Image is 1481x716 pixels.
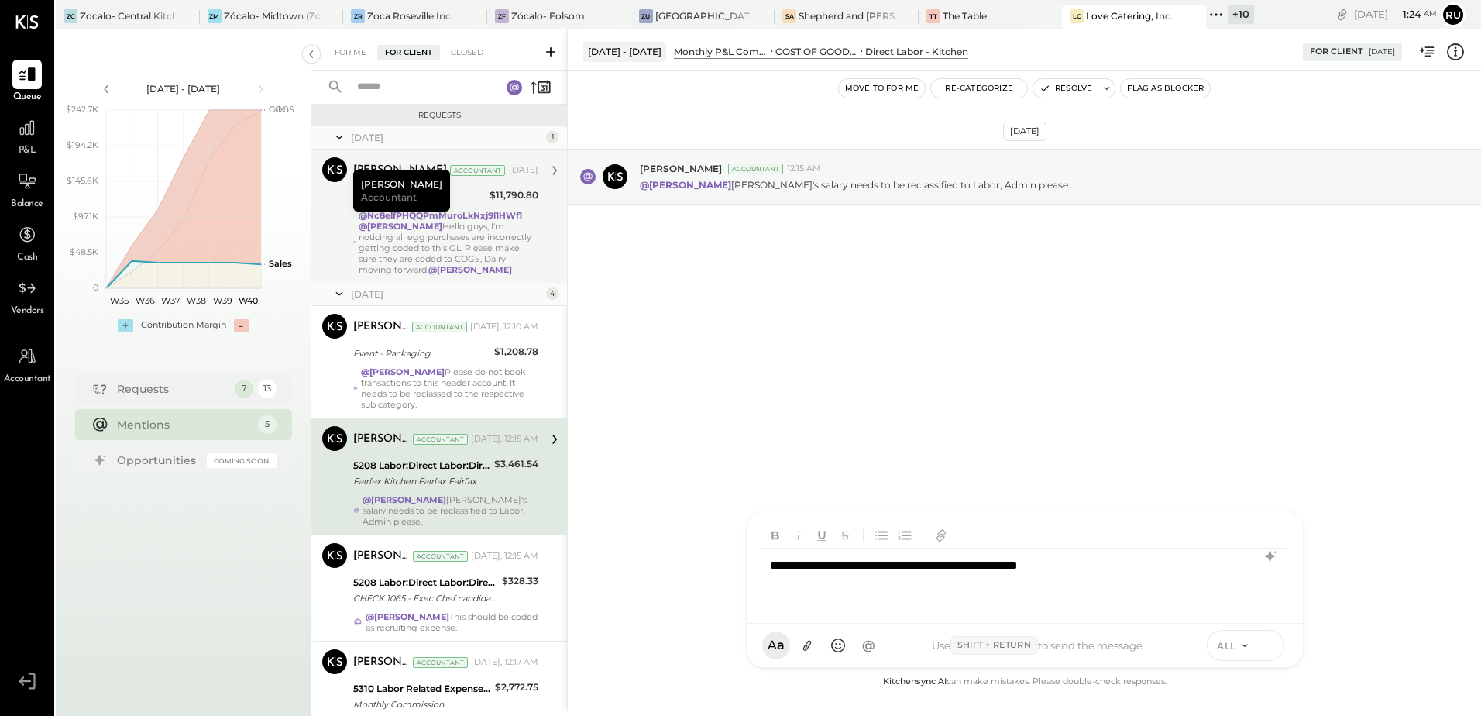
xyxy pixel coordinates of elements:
div: Accountant [413,434,468,445]
button: Resolve [1033,79,1098,98]
span: [PERSON_NAME] [640,162,722,175]
strong: @[PERSON_NAME] [640,179,731,191]
span: P&L [19,144,36,158]
div: ZM [208,9,222,23]
button: Re-Categorize [931,79,1027,98]
a: Queue [1,60,53,105]
div: Accountant [413,551,468,562]
div: Accountant [413,657,468,668]
div: Mentions [117,417,250,432]
button: Bold [765,524,785,546]
button: Aa [762,632,790,659]
button: Add URL [931,524,951,546]
text: $145.6K [67,175,98,186]
div: [DATE] [509,164,538,177]
div: Love Catering, Inc. [1086,9,1173,22]
div: Zoca Roseville Inc. [367,9,453,22]
button: @ [855,632,883,659]
button: Move to for me [839,79,926,98]
div: LC [1070,9,1084,23]
div: [DATE] - [DATE] [583,42,666,61]
div: Accountant [450,165,505,176]
div: $1,208.78 [494,344,538,360]
div: Zocalo- Central Kitchen (Commissary) [80,9,177,22]
div: 1 [546,131,558,143]
span: Shift + Return [950,636,1038,655]
a: Vendors [1,274,53,318]
div: CHECK 1065 - Exec Chef candidate tasting time compensation [URL][DOMAIN_NAME] [353,590,497,606]
div: For Client [1310,46,1363,58]
div: Monthly P&L Comparison [674,45,768,58]
div: For Client [377,45,440,60]
div: Zócalo- Folsom [511,9,585,22]
text: $242.7K [66,104,98,115]
a: Cash [1,220,53,265]
div: + 10 [1228,5,1254,24]
div: Direct Labor - Kitchen [865,45,968,58]
div: Coming Soon [207,453,277,468]
div: 5208 Labor:Direct Labor:Direct Labor - Kitchen [353,575,497,590]
span: Accountant [361,191,417,204]
div: [DATE] [1369,46,1395,57]
span: Queue [13,91,42,105]
div: [DATE], 12:10 AM [470,321,538,333]
text: Labor [269,104,292,115]
div: [GEOGRAPHIC_DATA] [655,9,752,22]
span: Balance [11,198,43,212]
a: Balance [1,167,53,212]
div: [DATE], 12:15 AM [471,550,538,563]
button: Unordered List [871,524,892,546]
div: Use to send the message [883,636,1192,655]
text: W38 [187,295,206,306]
div: Accountant [728,164,783,174]
div: Sa [782,9,796,23]
div: Closed [443,45,491,60]
div: For Me [327,45,374,60]
div: [DATE] - [DATE] [118,82,249,95]
button: Strikethrough [835,524,855,546]
div: + [118,319,133,332]
div: The Table [943,9,987,22]
span: @ [862,638,875,653]
div: 13 [258,380,277,398]
button: Flag as Blocker [1121,79,1210,98]
div: 5310 Labor Related Expenses:Commission and Bonus [353,681,490,697]
div: [PERSON_NAME] [353,432,410,447]
button: Ru [1441,2,1466,27]
strong: @[PERSON_NAME] [363,494,446,505]
div: Accountant [412,322,467,332]
div: Fairfax Kitchen Fairfax Fairfax [353,473,490,489]
div: Opportunities [117,453,199,468]
div: Please do not book transactions to this header account. It needs to be reclassed to the respectiv... [361,367,538,410]
div: Contribution Margin [141,319,226,332]
div: [PERSON_NAME] [353,163,447,178]
div: Zócalo- Midtown (Zoca Inc.) [224,9,321,22]
div: [PERSON_NAME] [353,319,409,335]
div: Hello guys, I'm noticing all egg purchases are incorrectly getting coded to this GL. Please make ... [359,210,538,275]
strong: @Nc8elfPHQQPmMuroLkNxj9l1HWf1 [359,210,522,221]
div: Event - Packaging [353,346,490,361]
a: Accountant [1,342,53,387]
div: [PERSON_NAME] [353,170,450,212]
div: Shepherd and [PERSON_NAME] [799,9,895,22]
div: TT [926,9,940,23]
span: Vendors [11,305,44,318]
text: W35 [109,295,128,306]
div: [DATE] [1003,122,1046,141]
div: [PERSON_NAME] [353,549,410,564]
button: Underline [812,524,832,546]
strong: @[PERSON_NAME] [366,611,449,622]
div: [PERSON_NAME]'s salary needs to be reclassified to Labor, Admin please. [363,494,538,527]
div: [DATE], 12:15 AM [471,433,538,446]
div: 5208 Labor:Direct Labor:Direct Labor - Kitchen [353,458,490,473]
span: 12:15 AM [787,163,821,175]
strong: @[PERSON_NAME] [359,221,442,232]
div: $11,790.80 [490,188,538,203]
div: COST OF GOODS SOLD (COGS) [775,45,857,58]
text: $194.2K [67,139,98,150]
text: $97.1K [73,211,98,222]
div: [DATE] [351,287,542,301]
text: W40 [238,295,257,306]
div: $2,772.75 [495,680,538,695]
div: 5 [258,415,277,434]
